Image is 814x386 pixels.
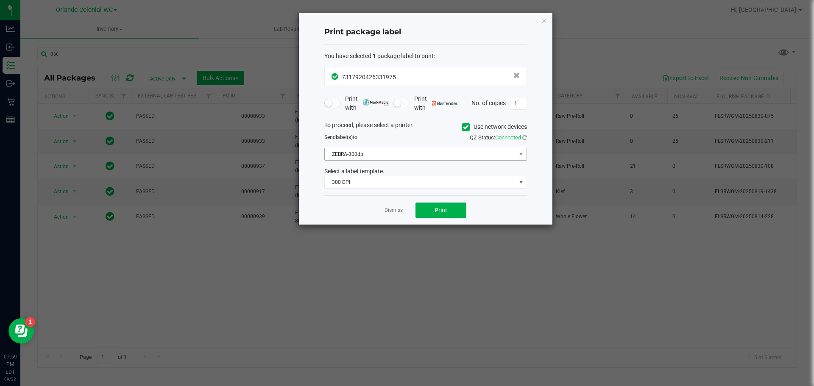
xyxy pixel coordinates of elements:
span: Connected [495,134,521,141]
div: : [324,52,527,61]
span: Send to: [324,134,359,140]
span: You have selected 1 package label to print [324,53,434,59]
iframe: Resource center [8,318,34,344]
img: mark_magic_cybra.png [363,99,389,106]
span: In Sync [332,72,340,81]
span: label(s) [336,134,353,140]
span: Print with [345,94,389,112]
span: Print with [414,94,458,112]
span: No. of copies [471,99,506,106]
span: QZ Status: [470,134,527,141]
iframe: Resource center unread badge [25,317,35,327]
span: 300 DPI [325,176,516,188]
label: Use network devices [462,122,527,131]
a: Dismiss [385,207,403,214]
span: Print [435,207,447,214]
span: 7317920426331975 [342,74,396,81]
h4: Print package label [324,27,527,38]
img: bartender.png [432,101,458,106]
button: Print [415,203,466,218]
span: ZEBRA-300dpi [325,148,516,160]
div: To proceed, please select a printer. [318,121,533,133]
div: Select a label template. [318,167,533,176]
